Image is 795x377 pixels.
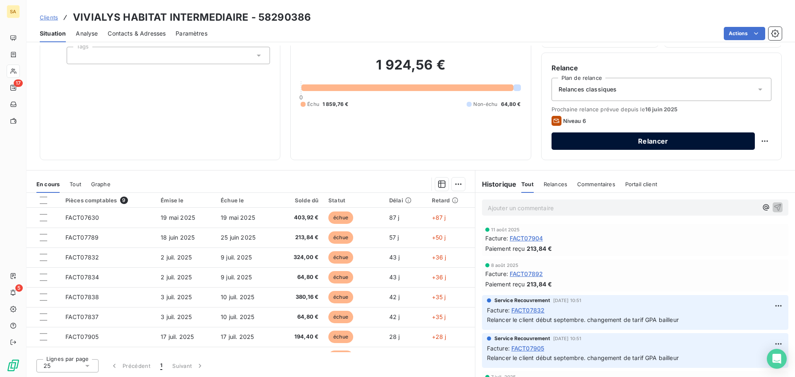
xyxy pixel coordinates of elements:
span: FACT07905 [511,344,544,353]
span: 1 859,76 € [323,101,349,108]
span: FACT07904 [510,234,543,243]
span: 194,40 € [282,333,318,341]
span: échue [328,211,353,224]
span: Graphe [91,181,111,187]
span: 5 [15,284,23,292]
a: 17 [7,81,19,94]
span: 17 juil. 2025 [161,333,194,340]
span: Relances classiques [559,85,617,94]
span: Paiement reçu [485,244,525,253]
span: Clients [40,14,58,21]
span: Contacts & Adresses [108,29,166,38]
span: échue [328,251,353,264]
span: 17 [14,79,23,87]
span: 64,80 € [282,313,318,321]
span: 2 juil. 2025 [161,274,192,281]
button: Actions [724,27,765,40]
input: Ajouter une valeur [74,52,80,59]
div: Émise le [161,197,211,204]
span: Paiement reçu [485,280,525,288]
span: FACT07832 [65,254,99,261]
button: Relancer [552,132,755,150]
span: Service Recouvrement [494,297,550,304]
span: 213,84 € [282,233,318,242]
a: Clients [40,13,58,22]
span: FACT07905 [65,333,99,340]
span: 0 [299,94,303,101]
span: FACT07832 [511,306,544,315]
span: 43 j [389,274,400,281]
span: 25 juin 2025 [221,234,255,241]
span: 1 [160,362,162,370]
span: FACT07892 [510,269,543,278]
span: Facture : [485,269,508,278]
span: échue [328,291,353,303]
span: Échu [307,101,319,108]
h6: Relance [552,63,771,73]
span: Relancer le client début septembre. changement de tarif GPA bailleur [487,316,679,323]
span: FACT07630 [65,214,99,221]
span: 42 j [389,293,400,300]
div: Solde dû [282,197,318,204]
span: 3 juil. 2025 [161,313,192,320]
div: Statut [328,197,379,204]
button: Précédent [105,357,155,375]
span: 19 mai 2025 [221,214,255,221]
span: FACT07834 [65,274,99,281]
img: Logo LeanPay [7,359,20,372]
span: +36 j [432,254,446,261]
span: 16 juin 2025 [645,106,678,113]
div: Pièces comptables [65,197,151,204]
span: 10 juil. 2025 [221,293,254,300]
div: Délai [389,197,422,204]
span: Relancer le client début septembre. changement de tarif GPA bailleur [487,354,679,361]
div: Échue le [221,197,272,204]
span: Prochaine relance prévue depuis le [552,106,771,113]
span: 324,00 € [282,253,318,262]
span: En cours [36,181,60,187]
span: 8 août 2025 [491,263,519,268]
span: Facture : [487,344,510,353]
span: 87 j [389,214,400,221]
span: 42 j [389,313,400,320]
span: Service Recouvrement [494,335,550,342]
span: 213,84 € [527,244,552,253]
h3: VIVIALYS HABITAT INTERMEDIAIRE - 58290386 [73,10,311,25]
span: Facture : [485,234,508,243]
h2: 1 924,56 € [301,57,520,82]
span: +50 j [432,234,446,241]
span: 11 août 2025 [491,227,520,232]
span: 64,80 € [282,273,318,281]
span: échue [328,271,353,283]
span: Paramètres [176,29,207,38]
span: [DATE] 10:51 [553,298,582,303]
button: Suivant [167,357,209,375]
span: Portail client [625,181,657,187]
span: échue [328,311,353,323]
button: 1 [155,357,167,375]
span: 43 j [389,254,400,261]
span: 18 juin 2025 [161,234,195,241]
span: 64,80 € [501,101,521,108]
span: [DATE] 10:51 [553,336,582,341]
span: Facture : [487,306,510,315]
span: +36 j [432,274,446,281]
span: FACT07837 [65,313,99,320]
span: Commentaires [577,181,615,187]
span: 3 juil. 2025 [161,293,192,300]
span: échue [328,231,353,244]
span: Tout [521,181,534,187]
span: 10 juil. 2025 [221,313,254,320]
span: 9 [120,197,128,204]
span: +35 j [432,293,446,300]
span: +28 j [432,333,446,340]
span: FACT07838 [65,293,99,300]
span: Non-échu [473,101,497,108]
span: 213,84 € [527,280,552,288]
div: Open Intercom Messenger [767,349,787,369]
span: 2 juil. 2025 [161,254,192,261]
span: 9 juil. 2025 [221,254,252,261]
span: 57 j [389,234,399,241]
span: 19 mai 2025 [161,214,195,221]
span: Tout [70,181,81,187]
